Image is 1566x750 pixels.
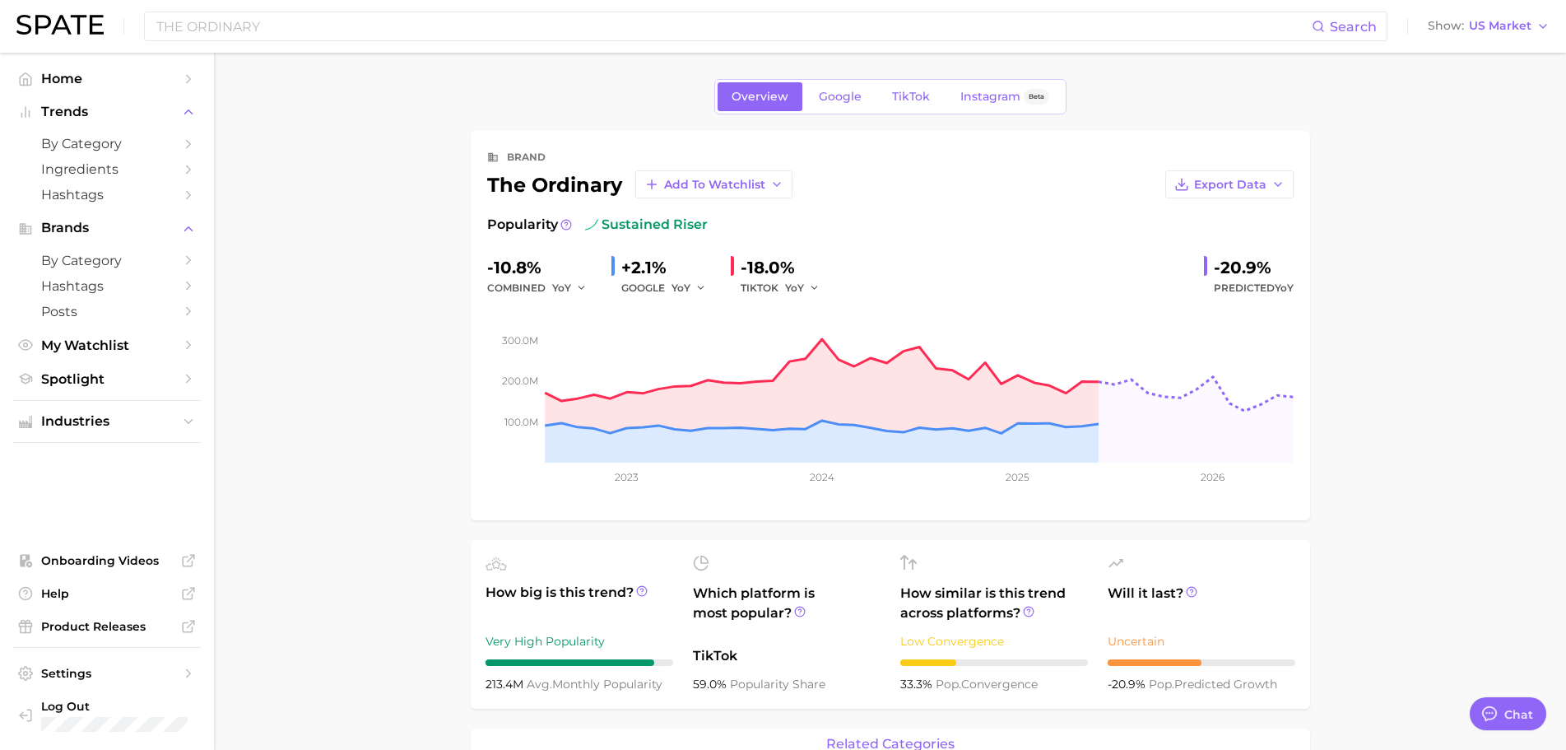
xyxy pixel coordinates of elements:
span: Product Releases [41,619,173,634]
a: My Watchlist [13,333,201,358]
span: Overview [732,90,788,104]
span: How big is this trend? [486,583,673,623]
span: Hashtags [41,187,173,203]
span: 213.4m [486,677,527,692]
a: TikTok [878,82,944,111]
span: Posts [41,304,173,319]
span: Ingredients [41,161,173,177]
abbr: popularity index [1149,677,1174,692]
span: YoY [671,281,690,295]
button: Industries [13,409,201,434]
span: TikTok [693,646,881,666]
div: 9 / 10 [486,659,673,666]
span: Add to Watchlist [664,178,765,192]
a: Hashtags [13,273,201,299]
a: Onboarding Videos [13,548,201,573]
span: Beta [1029,90,1044,104]
span: predicted growth [1149,677,1277,692]
span: How similar is this trend across platforms? [900,584,1088,623]
a: Posts [13,299,201,324]
a: Spotlight [13,366,201,392]
button: ShowUS Market [1424,16,1554,37]
span: Hashtags [41,278,173,294]
span: sustained riser [585,215,708,235]
div: 5 / 10 [1108,659,1295,666]
img: sustained riser [585,218,598,231]
button: YoY [785,278,820,298]
button: YoY [552,278,588,298]
span: Will it last? [1108,584,1295,623]
span: Google [819,90,862,104]
span: Show [1428,21,1464,30]
span: Export Data [1194,178,1266,192]
div: brand [507,147,546,167]
span: Popularity [487,215,558,235]
a: Help [13,581,201,606]
div: TIKTOK [741,278,831,298]
span: 33.3% [900,677,936,692]
span: monthly popularity [527,677,662,692]
div: combined [487,278,598,298]
span: US Market [1469,21,1531,30]
a: Google [805,82,876,111]
span: Search [1330,19,1377,35]
a: Overview [718,82,802,111]
span: Help [41,586,173,601]
span: popularity share [730,677,825,692]
span: 59.0% [693,677,730,692]
span: Log Out [41,699,188,714]
div: 3 / 10 [900,659,1088,666]
img: SPATE [16,15,104,35]
span: TikTok [892,90,930,104]
span: YoY [785,281,804,295]
a: Hashtags [13,182,201,207]
span: by Category [41,136,173,151]
span: -20.9% [1108,677,1149,692]
button: Brands [13,216,201,240]
tspan: 2023 [614,471,638,483]
a: by Category [13,131,201,156]
span: Instagram [960,90,1020,104]
span: Brands [41,221,173,235]
tspan: 2024 [809,471,834,483]
span: Home [41,71,173,86]
a: InstagramBeta [946,82,1063,111]
tspan: 2025 [1006,471,1029,483]
span: My Watchlist [41,338,173,353]
div: Very High Popularity [486,631,673,651]
span: Settings [41,666,173,681]
span: Trends [41,105,173,119]
abbr: average [527,677,552,692]
span: Predicted [1214,278,1294,298]
div: -10.8% [487,254,598,281]
abbr: popularity index [936,677,961,692]
a: Home [13,66,201,91]
button: Trends [13,100,201,124]
div: Uncertain [1108,631,1295,651]
div: -18.0% [741,254,831,281]
span: convergence [936,677,1038,692]
button: Export Data [1165,170,1294,198]
span: YoY [552,281,571,295]
a: Settings [13,661,201,686]
div: +2.1% [621,254,718,281]
span: Onboarding Videos [41,553,173,568]
div: -20.9% [1214,254,1294,281]
a: Ingredients [13,156,201,182]
div: GOOGLE [621,278,718,298]
div: Low Convergence [900,631,1088,651]
a: Log out. Currently logged in with e-mail yzhan@estee.com. [13,694,201,737]
button: YoY [671,278,707,298]
span: by Category [41,253,173,268]
tspan: 2026 [1201,471,1224,483]
div: the ordinary [487,170,792,198]
a: Product Releases [13,614,201,639]
input: Search here for a brand, industry, or ingredient [155,12,1312,40]
span: YoY [1275,282,1294,294]
a: by Category [13,248,201,273]
span: Industries [41,414,173,429]
button: Add to Watchlist [635,170,792,198]
span: Which platform is most popular? [693,584,881,638]
span: Spotlight [41,371,173,387]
